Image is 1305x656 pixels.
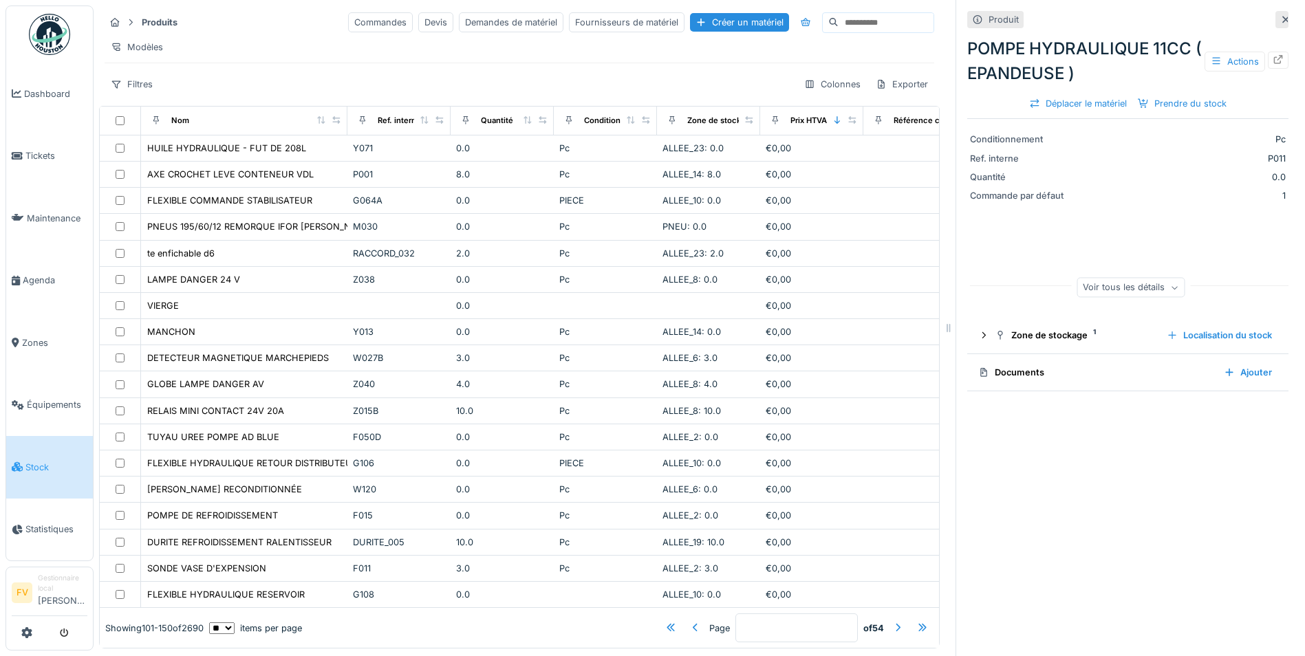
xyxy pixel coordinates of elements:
[29,14,70,55] img: Badge_color-CXgf-gQk.svg
[353,168,445,181] div: P001
[6,125,93,188] a: Tickets
[1079,152,1286,165] div: P011
[353,430,445,444] div: F050D
[559,430,651,444] div: Pc
[766,194,858,207] div: €0,00
[456,430,548,444] div: 0.0
[559,483,651,496] div: Pc
[978,366,1213,379] div: Documents
[559,273,651,286] div: Pc
[456,273,548,286] div: 0.0
[25,523,87,536] span: Statistiques
[6,187,93,250] a: Maintenance
[105,37,169,57] div: Modèles
[456,168,548,181] div: 8.0
[559,168,651,181] div: Pc
[348,12,413,32] div: Commandes
[662,379,718,389] span: ALLEE_8: 4.0
[25,149,87,162] span: Tickets
[353,247,445,260] div: RACCORD_032
[353,457,445,470] div: G106
[970,189,1073,202] div: Commande par défaut
[481,115,513,127] div: Quantité
[559,325,651,338] div: Pc
[147,562,266,575] div: SONDE VASE D'EXPENSION
[662,589,721,600] span: ALLEE_10: 0.0
[27,398,87,411] span: Équipements
[1132,94,1232,113] div: Prendre du stock
[766,483,858,496] div: €0,00
[147,588,305,601] div: FLEXIBLE HYDRAULIQUE RESERVOIR
[456,588,548,601] div: 0.0
[24,87,87,100] span: Dashboard
[456,325,548,338] div: 0.0
[1079,133,1286,146] div: Pc
[559,220,651,233] div: Pc
[456,562,548,575] div: 3.0
[147,142,306,155] div: HUILE HYDRAULIQUE - FUT DE 208L
[970,152,1073,165] div: Ref. interne
[147,325,195,338] div: MANCHON
[967,36,1288,86] div: POMPE HYDRAULIQUE 11CC ( EPANDEUSE )
[687,115,755,127] div: Zone de stockage
[973,360,1283,385] summary: DocumentsAjouter
[147,194,312,207] div: FLEXIBLE COMMANDE STABILISATEUR
[353,325,445,338] div: Y013
[584,115,649,127] div: Conditionnement
[973,322,1283,348] summary: Zone de stockage1Localisation du stock
[353,562,445,575] div: F011
[353,351,445,364] div: W027B
[995,329,1156,342] div: Zone de stockage
[662,484,718,494] span: ALLEE_6: 0.0
[25,461,87,474] span: Stock
[766,430,858,444] div: €0,00
[1205,52,1265,72] div: Actions
[353,378,445,391] div: Z040
[766,351,858,364] div: €0,00
[353,483,445,496] div: W120
[6,250,93,312] a: Agenda
[353,509,445,522] div: F015
[105,74,159,94] div: Filtres
[690,13,789,32] div: Créer un matériel
[559,194,651,207] div: PIECE
[38,573,87,594] div: Gestionnaire local
[766,588,858,601] div: €0,00
[559,404,651,417] div: Pc
[147,536,332,549] div: DURITE REFROIDISSEMENT RALENTISSEUR
[23,274,87,287] span: Agenda
[456,509,548,522] div: 0.0
[147,483,302,496] div: [PERSON_NAME] RECONDITIONNÉE
[6,436,93,499] a: Stock
[662,274,718,285] span: ALLEE_8: 0.0
[38,573,87,613] li: [PERSON_NAME]
[147,299,179,312] div: VIERGE
[766,299,858,312] div: €0,00
[1079,171,1286,184] div: 0.0
[1079,189,1286,202] div: 1
[766,378,858,391] div: €0,00
[27,212,87,225] span: Maintenance
[559,562,651,575] div: Pc
[136,16,183,29] strong: Produits
[353,142,445,155] div: Y071
[766,325,858,338] div: €0,00
[790,115,827,127] div: Prix HTVA
[559,351,651,364] div: Pc
[662,327,721,337] span: ALLEE_14: 0.0
[863,621,884,634] strong: of 54
[456,378,548,391] div: 4.0
[456,404,548,417] div: 10.0
[662,537,724,547] span: ALLEE_19: 10.0
[456,483,548,496] div: 0.0
[6,374,93,437] a: Équipements
[662,432,718,442] span: ALLEE_2: 0.0
[894,115,984,127] div: Référence constructeur
[147,273,240,286] div: LAMPE DANGER 24 V
[766,220,858,233] div: €0,00
[209,621,302,634] div: items per page
[1161,326,1277,345] div: Localisation du stock
[662,169,721,179] span: ALLEE_14: 8.0
[559,378,651,391] div: Pc
[766,536,858,549] div: €0,00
